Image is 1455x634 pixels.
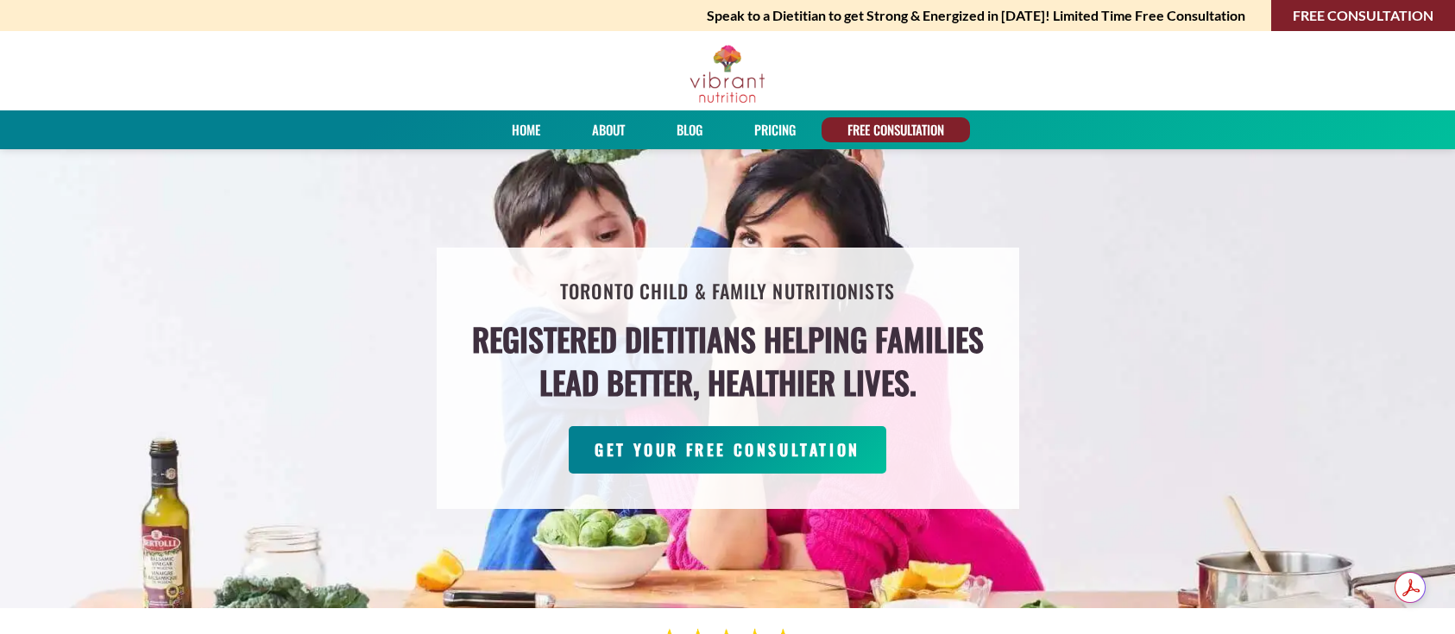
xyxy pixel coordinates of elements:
a: About [586,117,631,142]
a: GET YOUR FREE CONSULTATION [569,426,886,474]
h4: Registered Dietitians helping families lead better, healthier lives. [472,317,984,405]
a: FREE CONSULTATION [841,117,950,142]
a: Home [506,117,546,142]
h2: Toronto Child & Family Nutritionists [560,274,895,309]
img: Vibrant Nutrition [689,44,765,104]
a: Blog [671,117,709,142]
strong: Speak to a Dietitian to get Strong & Energized in [DATE]! Limited Time Free Consultation [707,3,1245,28]
a: PRICING [748,117,802,142]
